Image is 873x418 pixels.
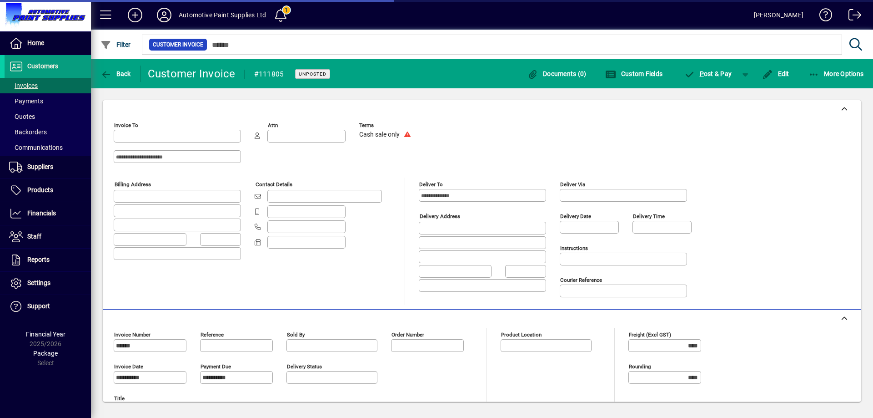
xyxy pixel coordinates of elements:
span: Financials [27,209,56,217]
mat-label: Rounding [629,363,651,370]
a: Support [5,295,91,318]
span: P [700,70,704,77]
mat-label: Deliver To [419,181,443,188]
span: Financial Year [26,331,65,338]
a: Payments [5,93,91,109]
span: Backorders [9,128,47,136]
mat-label: Invoice number [114,331,151,338]
a: Home [5,32,91,55]
button: Documents (0) [525,66,589,82]
span: Cash sale only [359,131,400,138]
span: Filter [100,41,131,48]
mat-label: Deliver via [560,181,585,188]
mat-label: Delivery time [633,213,665,219]
mat-label: Sold by [287,331,305,338]
span: Unposted [299,71,326,77]
mat-label: Attn [268,122,278,128]
div: [PERSON_NAME] [754,8,803,22]
div: #111805 [254,67,284,82]
mat-label: Invoice To [114,122,138,128]
span: Staff [27,233,41,240]
span: Suppliers [27,163,53,170]
span: Back [100,70,131,77]
span: Support [27,302,50,310]
span: Reports [27,256,50,263]
button: Custom Fields [603,66,665,82]
span: Quotes [9,113,35,120]
mat-label: Order number [391,331,424,338]
span: Settings [27,279,50,286]
span: Custom Fields [605,70,662,77]
div: Automotive Paint Supplies Ltd [179,8,266,22]
a: Financials [5,202,91,225]
a: Settings [5,272,91,295]
span: Customer Invoice [153,40,203,49]
a: Suppliers [5,156,91,178]
span: Package [33,350,58,357]
a: Logout [842,2,862,31]
span: Invoices [9,82,38,89]
a: Knowledge Base [813,2,833,31]
mat-label: Payment due [201,363,231,370]
button: Add [120,7,150,23]
button: Profile [150,7,179,23]
span: Communications [9,144,63,151]
app-page-header-button: Back [91,66,141,82]
span: Products [27,186,53,194]
a: Backorders [5,124,91,140]
span: Documents (0) [527,70,587,77]
button: Edit [760,66,792,82]
a: Staff [5,225,91,248]
span: Customers [27,62,58,70]
span: ost & Pay [684,70,732,77]
mat-label: Title [114,395,125,402]
a: Quotes [5,109,91,124]
mat-label: Freight (excl GST) [629,331,671,338]
mat-label: Delivery status [287,363,322,370]
mat-label: Courier Reference [560,277,602,283]
span: Payments [9,97,43,105]
button: Post & Pay [679,66,736,82]
mat-label: Reference [201,331,224,338]
span: More Options [808,70,864,77]
button: Filter [98,36,133,53]
span: Home [27,39,44,46]
button: More Options [806,66,866,82]
a: Invoices [5,78,91,93]
mat-label: Delivery date [560,213,591,219]
a: Reports [5,249,91,271]
mat-label: Invoice date [114,363,143,370]
span: Edit [762,70,789,77]
a: Communications [5,140,91,155]
a: Products [5,179,91,202]
mat-label: Instructions [560,245,588,251]
span: Terms [359,122,414,128]
mat-label: Product location [501,331,542,338]
button: Back [98,66,133,82]
div: Customer Invoice [148,66,236,81]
